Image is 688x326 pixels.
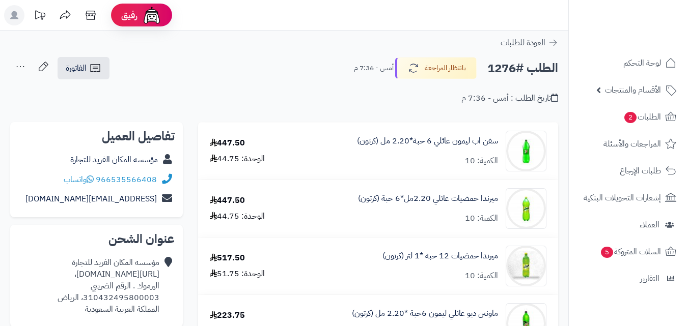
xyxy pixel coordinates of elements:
span: المراجعات والأسئلة [603,137,661,151]
span: العملاء [640,218,659,232]
a: إشعارات التحويلات البنكية [575,186,682,210]
span: الطلبات [623,110,661,124]
div: 447.50 [210,195,245,206]
a: الطلبات2 [575,105,682,129]
div: 517.50 [210,252,245,264]
div: الكمية: 10 [465,155,498,167]
span: إشعارات التحويلات البنكية [584,191,661,205]
img: 1747544486-c60db756-6ee7-44b0-a7d4-ec449800-90x90.jpg [506,188,546,229]
a: العودة للطلبات [501,37,558,49]
h2: تفاصيل العميل [18,130,175,142]
a: التقارير [575,266,682,291]
span: طلبات الإرجاع [620,164,661,178]
h2: الطلب #1276 [487,58,558,79]
span: لوحة التحكم [623,56,661,70]
a: [EMAIL_ADDRESS][DOMAIN_NAME] [25,193,157,205]
button: بانتظار المراجعة [395,57,477,79]
div: الوحدة: 44.75 [210,211,265,222]
div: الكمية: 10 [465,270,498,282]
span: الأقسام والمنتجات [605,83,661,97]
span: الفاتورة [66,62,87,74]
div: الوحدة: 51.75 [210,268,265,280]
span: العودة للطلبات [501,37,545,49]
a: ميرندا حمضيات 12 حبة *1 لتر (كرتون) [382,250,498,262]
img: 1747566256-XP8G23evkchGmxKUr8YaGb2gsq2hZno4-90x90.jpg [506,246,546,286]
a: سفن اب ليمون عائلي 6 حبة*2.20 مل (كرتون) [357,135,498,147]
a: واتساب [64,173,94,186]
a: ماونتن ديو عائلي ليمون 6حبة *2.20 مل (كرتون) [352,308,498,319]
a: الفاتورة [58,57,109,79]
a: ميرندا حمضيات عائلي 2.20مل*6 حبة (كرتون) [358,193,498,204]
a: طلبات الإرجاع [575,159,682,183]
h2: عنوان الشحن [18,233,175,245]
div: 223.75 [210,310,245,321]
a: المراجعات والأسئلة [575,132,682,156]
span: السلات المتروكة [600,245,661,259]
img: 1747541306-e6e5e2d5-9b67-463e-b81b-59a02ee4-90x90.jpg [506,131,546,171]
span: 5 [601,247,613,258]
small: أمس - 7:36 م [354,63,394,73]
a: مؤسسه المكان الفريد للتجارة [70,154,158,166]
div: مؤسسه المكان الفريد للتجارة [URL][DOMAIN_NAME]، اليرموك . الرقم الضريبي 310432495800003، الرياض ا... [18,257,159,315]
a: 966535566408 [96,173,157,186]
a: السلات المتروكة5 [575,240,682,264]
span: التقارير [640,272,659,286]
div: تاريخ الطلب : أمس - 7:36 م [461,93,558,104]
a: تحديثات المنصة [27,5,52,28]
a: لوحة التحكم [575,51,682,75]
div: الوحدة: 44.75 [210,153,265,165]
span: رفيق [121,9,137,21]
div: الكمية: 10 [465,213,498,224]
span: 2 [624,112,637,123]
div: 447.50 [210,137,245,149]
a: العملاء [575,213,682,237]
img: ai-face.png [142,5,162,25]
